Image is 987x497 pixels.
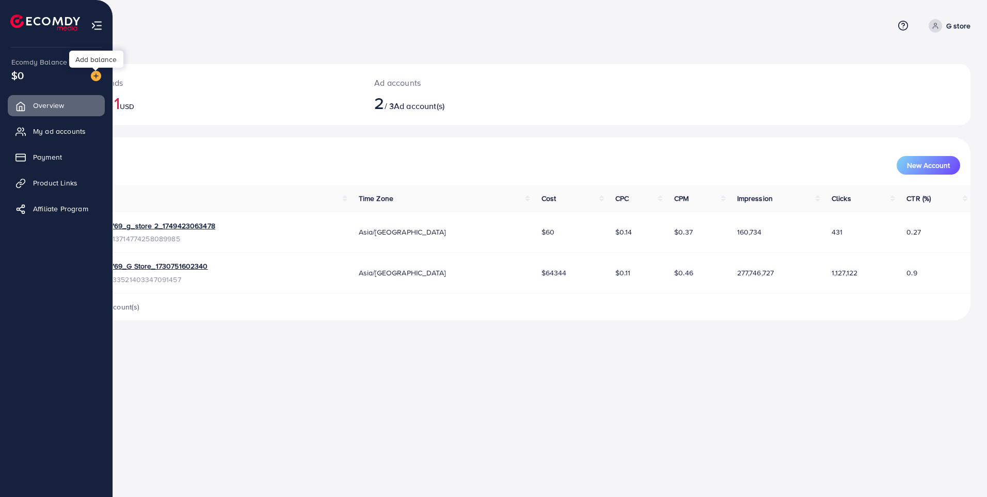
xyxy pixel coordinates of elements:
span: New Account [907,162,950,169]
span: Impression [737,193,773,204]
span: 160,734 [737,227,762,237]
a: 1020769_g_store 2_1749423063478 [94,221,215,231]
span: Asia/[GEOGRAPHIC_DATA] [359,227,446,237]
span: CPM [674,193,689,204]
img: image [91,71,101,81]
div: Add balance [69,51,123,68]
span: My ad accounts [33,126,86,136]
p: Ad accounts [374,76,578,89]
span: Ad account(s) [394,100,444,112]
p: [DATE] spends [70,76,349,89]
a: Overview [8,95,105,116]
span: Clicks [832,193,851,204]
a: Payment [8,147,105,167]
span: 0.9 [906,268,917,278]
span: 2 [374,91,384,115]
span: $0.37 [674,227,693,237]
span: $0.14 [615,227,632,237]
span: ID: 7513714774258089985 [94,234,215,244]
span: USD [120,101,134,112]
a: Product Links [8,173,105,193]
button: New Account [897,156,960,175]
span: Overview [33,100,64,111]
span: 277,746,727 [737,268,774,278]
p: G store [946,20,970,32]
span: Product Links [33,178,77,188]
span: 1,127,122 [832,268,857,278]
span: $0.46 [674,268,693,278]
h2: / 3 [374,93,578,113]
span: Asia/[GEOGRAPHIC_DATA] [359,268,446,278]
span: ID: 7433521403347091457 [94,274,208,285]
span: $60 [542,227,554,237]
span: CPC [615,193,629,204]
span: $64344 [542,268,567,278]
span: Affiliate Program [33,204,88,214]
a: G store [925,19,970,33]
span: CTR (%) [906,193,931,204]
span: Cost [542,193,556,204]
a: My ad accounts [8,121,105,142]
h2: $98.81 [70,93,349,113]
img: menu [91,20,103,32]
span: 431 [832,227,842,237]
a: Affiliate Program [8,198,105,219]
span: $0.11 [615,268,631,278]
span: 0.27 [906,227,921,237]
span: Ecomdy Balance [11,57,67,67]
a: 1020769_G Store_1730751602340 [94,261,208,271]
span: Time Zone [359,193,393,204]
img: logo [10,14,80,30]
span: $0 [11,68,24,83]
span: Payment [33,152,62,162]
